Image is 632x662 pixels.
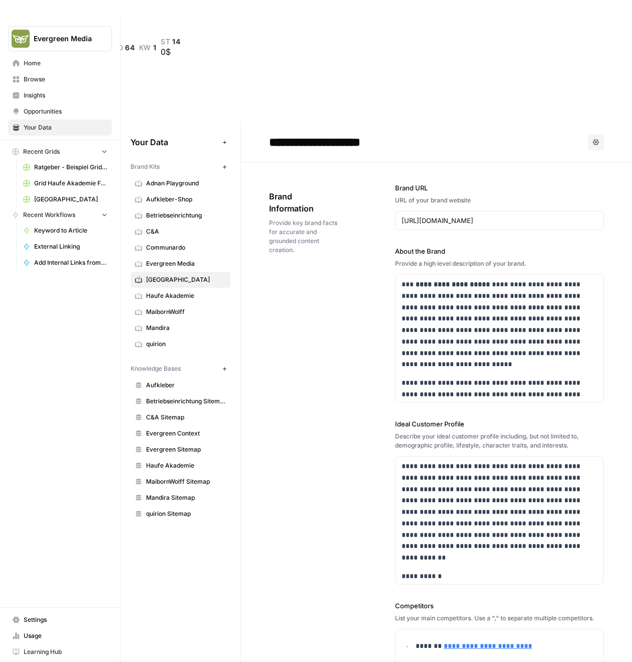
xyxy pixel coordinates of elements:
[161,46,181,58] div: 0$
[146,291,226,300] span: Haufe Akademie
[395,432,604,450] div: Describe your ideal customer profile including, but not limited to, demographic profile, lifestyl...
[24,647,107,656] span: Learning Hub
[19,159,112,175] a: Ratgeber - Beispiel Grid (bitte kopieren)
[146,195,226,204] span: Aufkleber-Shop
[8,120,112,136] a: Your Data
[395,601,604,611] label: Competitors
[19,191,112,207] a: [GEOGRAPHIC_DATA]
[131,162,160,171] span: Brand Kits
[131,393,230,409] a: Betriebseinrichtung Sitemap
[125,44,135,52] span: 64
[131,288,230,304] a: Haufe Akademie
[146,243,226,252] span: Communardo
[19,255,112,271] a: Add Internal Links from Knowledge Base
[146,307,226,316] span: MaibornWolff
[146,259,226,268] span: Evergreen Media
[19,223,112,239] a: Keyword to Article
[395,419,604,429] label: Ideal Customer Profile
[172,38,180,46] span: 14
[395,614,604,623] div: List your main competitors. Use a "," to separate multiple competitors.
[131,320,230,336] a: Mandira
[24,631,107,640] span: Usage
[34,179,107,188] span: Grid Haufe Akademie FJC
[131,409,230,425] a: C&A Sitemap
[8,644,112,660] a: Learning Hub
[146,211,226,220] span: Betriebseinrichtung
[131,490,230,506] a: Mandira Sitemap
[146,323,226,333] span: Mandira
[146,179,226,188] span: Adnan Playground
[146,275,226,284] span: [GEOGRAPHIC_DATA]
[161,38,181,46] a: st14
[395,196,604,205] div: URL of your brand website
[131,175,230,191] a: Adnan Playground
[131,425,230,442] a: Evergreen Context
[146,445,226,454] span: Evergreen Sitemap
[23,210,75,219] span: Recent Workflows
[131,272,230,288] a: [GEOGRAPHIC_DATA]
[402,215,597,226] input: www.sundaysoccer.com
[19,175,112,191] a: Grid Haufe Akademie FJC
[146,461,226,470] span: Haufe Akademie
[24,123,107,132] span: Your Data
[8,612,112,628] a: Settings
[161,38,170,46] span: st
[131,256,230,272] a: Evergreen Media
[131,207,230,224] a: Betriebseinrichtung
[269,190,339,214] span: Brand Information
[131,304,230,320] a: MaibornWolff
[8,207,112,223] button: Recent Workflows
[24,615,107,624] span: Settings
[131,377,230,393] a: Aufkleber
[146,413,226,422] span: C&A Sitemap
[395,246,604,256] label: About the Brand
[131,240,230,256] a: Communardo
[395,259,604,268] div: Provide a high level description of your brand.
[34,242,107,251] span: External Linking
[131,136,218,148] span: Your Data
[146,509,226,518] span: quirion Sitemap
[8,628,112,644] a: Usage
[395,183,604,193] label: Brand URL
[139,44,151,52] span: kw
[146,429,226,438] span: Evergreen Context
[131,442,230,458] a: Evergreen Sitemap
[131,458,230,474] a: Haufe Akademie
[34,258,107,267] span: Add Internal Links from Knowledge Base
[146,397,226,406] span: Betriebseinrichtung Sitemap
[131,191,230,207] a: Aufkleber-Shop
[8,144,112,159] button: Recent Grids
[146,227,226,236] span: C&A
[269,218,339,255] span: Provide key brand facts for accurate and grounded content creation.
[131,364,181,373] span: Knowledge Bases
[146,340,226,349] span: quirion
[113,44,135,52] a: rd64
[146,493,226,502] span: Mandira Sitemap
[34,226,107,235] span: Keyword to Article
[131,506,230,522] a: quirion Sitemap
[139,44,157,52] a: kw1
[34,163,107,172] span: Ratgeber - Beispiel Grid (bitte kopieren)
[19,239,112,255] a: External Linking
[131,224,230,240] a: C&A
[131,336,230,352] a: quirion
[153,44,157,52] span: 1
[34,195,107,204] span: [GEOGRAPHIC_DATA]
[131,474,230,490] a: MaibornWolff Sitemap
[146,477,226,486] span: MaibornWolff Sitemap
[23,147,60,156] span: Recent Grids
[146,381,226,390] span: Aufkleber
